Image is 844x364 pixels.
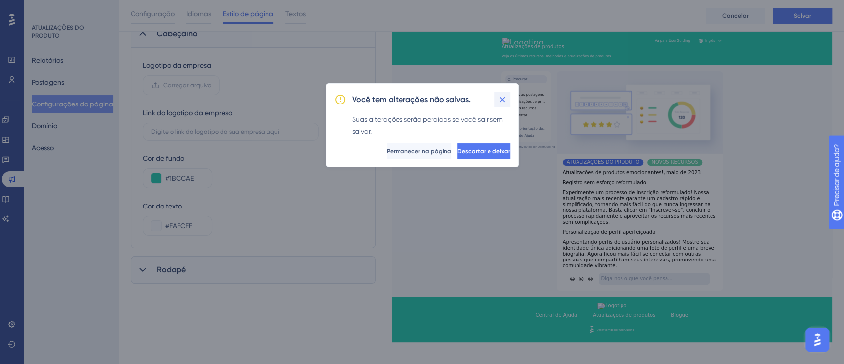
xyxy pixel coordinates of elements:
font: Precisar de ajuda? [23,4,85,12]
font: Suas alterações serão perdidas se você sair sem salvar. [352,115,503,135]
font: Você tem alterações não salvas. [352,95,471,104]
font: Permanecer na página [387,148,451,155]
iframe: Iniciador do Assistente de IA do UserGuiding [802,325,832,355]
font: Descartar e deixar [457,148,510,155]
